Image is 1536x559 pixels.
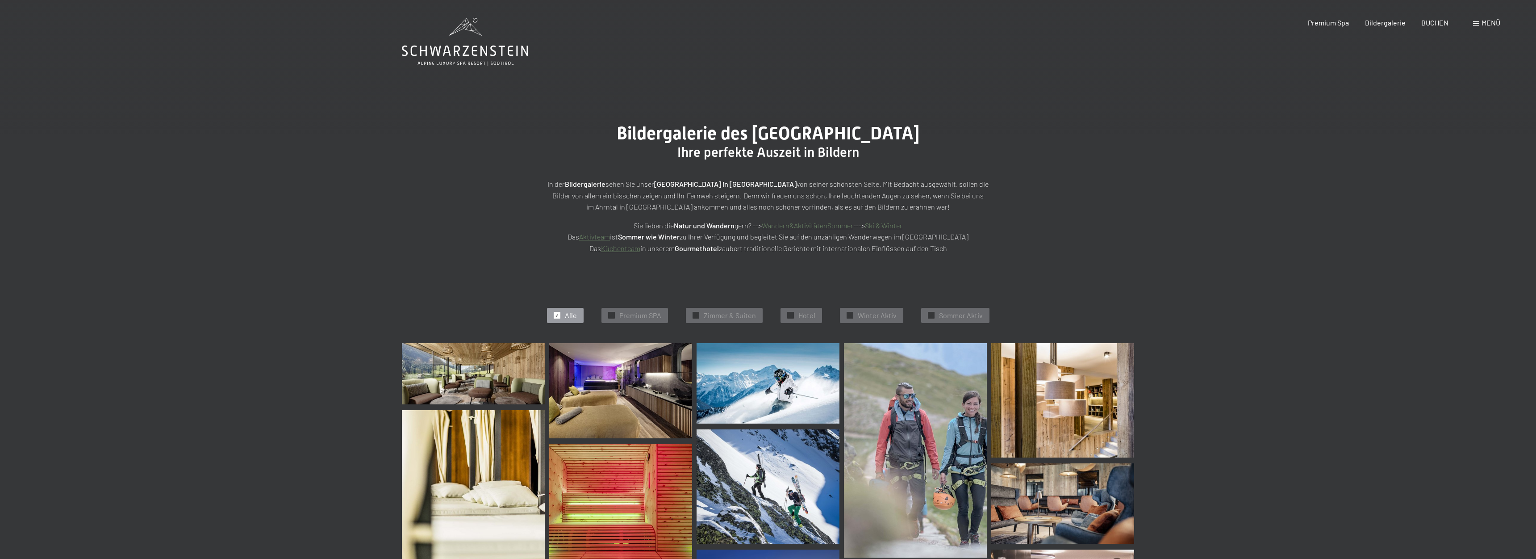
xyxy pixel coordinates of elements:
span: Sommer Aktiv [939,311,983,320]
a: Bildergalerie [1365,18,1406,27]
strong: Gourmethotel [675,244,719,252]
strong: Bildergalerie [565,180,605,188]
span: Alle [565,311,577,320]
strong: Sommer wie Winter [618,232,680,241]
img: Bildergalerie [697,343,839,424]
span: Hotel [798,311,815,320]
img: Wellnesshotels - Lounge - Sitzplatz - Ahrntal [402,343,545,404]
span: ✓ [609,312,613,319]
img: Bildergalerie [549,343,692,438]
span: ✓ [848,312,851,319]
a: Ski & Winter [865,221,902,230]
span: Winter Aktiv [858,311,897,320]
span: Bildergalerie des [GEOGRAPHIC_DATA] [617,123,919,144]
img: Bildergalerie [697,429,839,544]
span: ✓ [555,312,559,319]
a: BUCHEN [1421,18,1448,27]
img: Lounge - Wellnesshotel - Ahrntal - Schwarzenstein [991,463,1134,544]
span: Zimmer & Suiten [704,311,756,320]
a: Wandern&AktivitätenSommer [762,221,853,230]
strong: Natur und Wandern [674,221,735,230]
a: Premium Spa [1308,18,1349,27]
span: Ihre perfekte Auszeit in Bildern [677,144,859,160]
span: Menü [1482,18,1500,27]
p: Sie lieben die gern? --> ---> Das ist zu Ihrer Verfügung und begleitet Sie auf den unzähligen Wan... [545,220,991,254]
span: ✓ [929,312,933,319]
span: ✓ [694,312,697,319]
img: Bildergalerie [991,343,1134,458]
p: In der sehen Sie unser von seiner schönsten Seite. Mit Bedacht ausgewählt, sollen die Bilder von ... [545,178,991,213]
img: Bildergalerie [844,343,987,558]
span: Premium SPA [619,311,661,320]
strong: [GEOGRAPHIC_DATA] in [GEOGRAPHIC_DATA] [654,180,797,188]
a: Aktivteam [579,232,610,241]
span: ✓ [789,312,792,319]
a: Küchenteam [601,244,640,252]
